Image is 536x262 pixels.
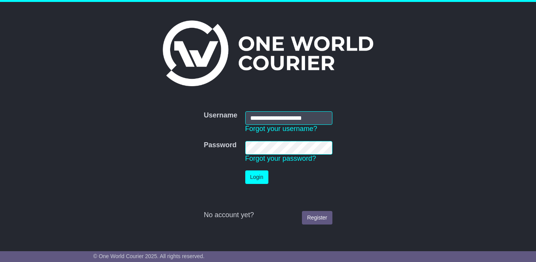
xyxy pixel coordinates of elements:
[163,20,373,86] img: One World
[93,253,205,259] span: © One World Courier 2025. All rights reserved.
[204,211,332,219] div: No account yet?
[302,211,332,225] a: Register
[204,141,236,150] label: Password
[245,170,268,184] button: Login
[204,111,237,120] label: Username
[245,155,316,162] a: Forgot your password?
[245,125,317,133] a: Forgot your username?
